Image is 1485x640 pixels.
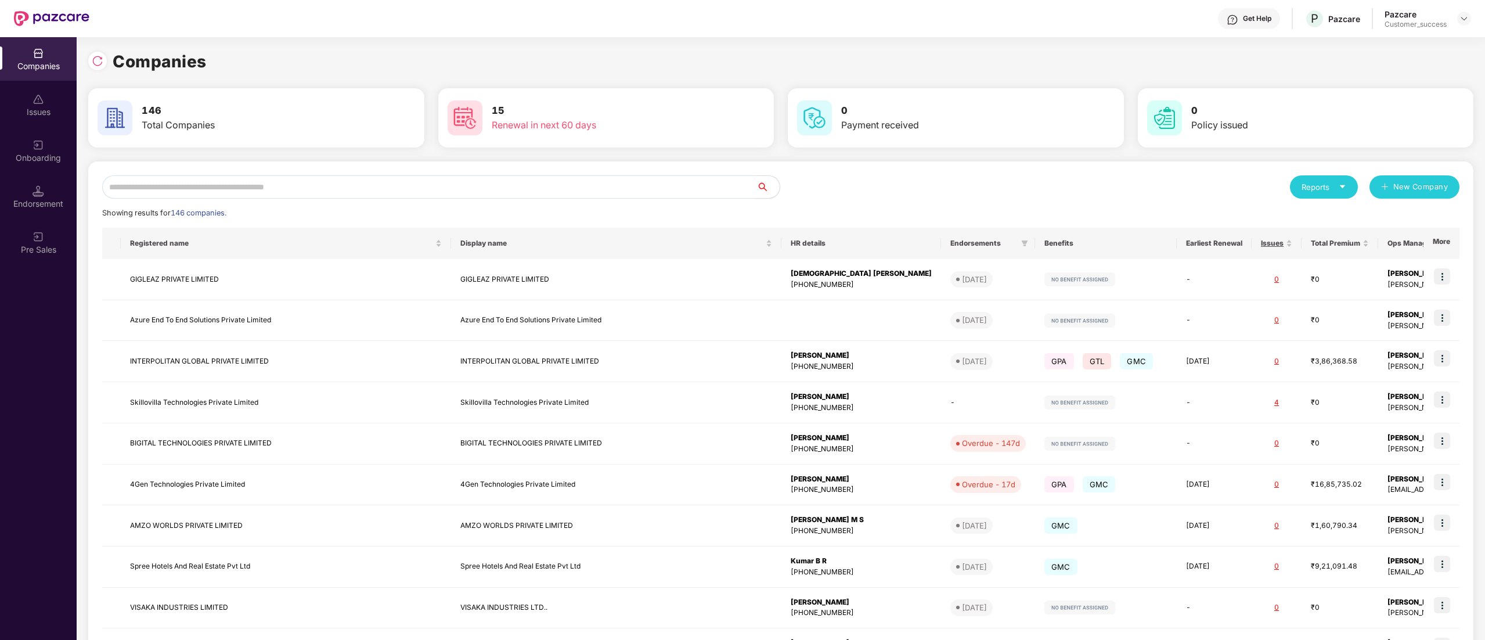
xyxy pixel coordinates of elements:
div: 0 [1261,479,1292,490]
span: plus [1381,183,1389,192]
div: Reports [1302,181,1346,193]
span: Endorsements [950,239,1017,248]
div: [DATE] [962,520,987,531]
div: [PHONE_NUMBER] [791,402,932,414]
div: [PERSON_NAME] [791,433,932,444]
div: Kumar B R [791,556,932,567]
th: HR details [781,228,941,259]
div: ₹0 [1311,438,1369,449]
span: GMC [1044,559,1077,575]
img: icon [1434,391,1450,408]
img: svg+xml;base64,PHN2ZyB4bWxucz0iaHR0cDovL3d3dy53My5vcmcvMjAwMC9zdmciIHdpZHRoPSIxMjIiIGhlaWdodD0iMj... [1044,437,1115,451]
img: svg+xml;base64,PHN2ZyB4bWxucz0iaHR0cDovL3d3dy53My5vcmcvMjAwMC9zdmciIHdpZHRoPSIxMjIiIGhlaWdodD0iMj... [1044,314,1115,328]
img: icon [1434,268,1450,285]
img: icon [1434,310,1450,326]
td: VISAKA INDUSTRIES LTD.. [451,588,781,629]
th: More [1423,228,1459,259]
div: 0 [1261,274,1292,285]
span: Showing results for [102,208,226,217]
div: 0 [1261,602,1292,613]
td: Skillovilla Technologies Private Limited [451,382,781,423]
img: icon [1434,515,1450,531]
img: icon [1434,556,1450,572]
div: Pazcare [1328,13,1360,24]
div: Renewal in next 60 days [492,118,700,132]
div: ₹0 [1311,315,1369,326]
td: AMZO WORLDS PRIVATE LIMITED [451,505,781,546]
img: svg+xml;base64,PHN2ZyBpZD0iQ29tcGFuaWVzIiB4bWxucz0iaHR0cDovL3d3dy53My5vcmcvMjAwMC9zdmciIHdpZHRoPS... [33,48,44,59]
td: [DATE] [1177,341,1252,382]
div: 0 [1261,356,1292,367]
td: [DATE] [1177,505,1252,546]
div: [PHONE_NUMBER] [791,607,932,619]
td: Skillovilla Technologies Private Limited [121,382,451,423]
img: svg+xml;base64,PHN2ZyBpZD0iRHJvcGRvd24tMzJ4MzIiIHhtbG5zPSJodHRwOi8vd3d3LnczLm9yZy8yMDAwL3N2ZyIgd2... [1459,14,1469,23]
td: VISAKA INDUSTRIES LIMITED [121,588,451,629]
div: ₹0 [1311,602,1369,613]
span: GMC [1044,517,1077,534]
div: Pazcare [1385,9,1447,20]
img: svg+xml;base64,PHN2ZyBpZD0iSXNzdWVzX2Rpc2FibGVkIiB4bWxucz0iaHR0cDovL3d3dy53My5vcmcvMjAwMC9zdmciIH... [33,94,44,105]
th: Registered name [121,228,451,259]
div: Overdue - 17d [962,479,1015,490]
div: [PERSON_NAME] M S [791,515,932,526]
div: 0 [1261,315,1292,326]
div: Payment received [841,118,1050,132]
div: [DATE] [962,274,987,285]
span: Total Premium [1311,239,1360,248]
img: svg+xml;base64,PHN2ZyB4bWxucz0iaHR0cDovL3d3dy53My5vcmcvMjAwMC9zdmciIHdpZHRoPSI2MCIgaGVpZ2h0PSI2MC... [1147,100,1182,135]
span: filter [1021,240,1028,247]
button: plusNew Company [1369,175,1459,199]
img: svg+xml;base64,PHN2ZyBpZD0iUmVsb2FkLTMyeDMyIiB4bWxucz0iaHR0cDovL3d3dy53My5vcmcvMjAwMC9zdmciIHdpZH... [92,55,103,67]
h1: Companies [113,49,207,74]
div: ₹3,86,368.58 [1311,356,1369,367]
img: icon [1434,350,1450,366]
div: 4 [1261,397,1292,408]
div: [DATE] [962,314,987,326]
td: - [1177,259,1252,300]
img: svg+xml;base64,PHN2ZyB3aWR0aD0iMjAiIGhlaWdodD0iMjAiIHZpZXdCb3g9IjAgMCAyMCAyMCIgZmlsbD0ibm9uZSIgeG... [33,139,44,151]
span: search [756,182,780,192]
div: ₹0 [1311,397,1369,408]
div: ₹9,21,091.48 [1311,561,1369,572]
span: P [1311,12,1318,26]
img: icon [1434,433,1450,449]
img: svg+xml;base64,PHN2ZyB4bWxucz0iaHR0cDovL3d3dy53My5vcmcvMjAwMC9zdmciIHdpZHRoPSIxMjIiIGhlaWdodD0iMj... [1044,395,1115,409]
img: svg+xml;base64,PHN2ZyB4bWxucz0iaHR0cDovL3d3dy53My5vcmcvMjAwMC9zdmciIHdpZHRoPSI2MCIgaGVpZ2h0PSI2MC... [98,100,132,135]
img: svg+xml;base64,PHN2ZyB4bWxucz0iaHR0cDovL3d3dy53My5vcmcvMjAwMC9zdmciIHdpZHRoPSIxMjIiIGhlaWdodD0iMj... [1044,272,1115,286]
td: 4Gen Technologies Private Limited [451,465,781,506]
td: Azure End To End Solutions Private Limited [451,300,781,341]
span: New Company [1393,181,1448,193]
div: [PHONE_NUMBER] [791,444,932,455]
td: Spree Hotels And Real Estate Pvt Ltd [451,546,781,588]
div: Policy issued [1191,118,1400,132]
div: Customer_success [1385,20,1447,29]
div: 0 [1261,520,1292,531]
span: Issues [1261,239,1284,248]
h3: 15 [492,103,700,118]
div: [PHONE_NUMBER] [791,526,932,537]
td: GIGLEAZ PRIVATE LIMITED [451,259,781,300]
td: - [1177,588,1252,629]
div: Get Help [1243,14,1271,23]
span: GPA [1044,476,1074,492]
td: BIGITAL TECHNOLOGIES PRIVATE LIMITED [121,423,451,465]
span: GPA [1044,353,1074,369]
div: [PHONE_NUMBER] [791,567,932,578]
td: Azure End To End Solutions Private Limited [121,300,451,341]
span: Display name [460,239,763,248]
h3: 146 [142,103,350,118]
td: - [1177,300,1252,341]
th: Issues [1252,228,1302,259]
span: Registered name [130,239,433,248]
img: svg+xml;base64,PHN2ZyBpZD0iSGVscC0zMngzMiIgeG1sbnM9Imh0dHA6Ly93d3cudzMub3JnLzIwMDAvc3ZnIiB3aWR0aD... [1227,14,1238,26]
h3: 0 [1191,103,1400,118]
div: [DATE] [962,355,987,367]
div: [PHONE_NUMBER] [791,279,932,290]
img: svg+xml;base64,PHN2ZyB3aWR0aD0iMTQuNSIgaGVpZ2h0PSIxNC41IiB2aWV3Qm94PSIwIDAgMTYgMTYiIGZpbGw9Im5vbm... [33,185,44,197]
h3: 0 [841,103,1050,118]
td: - [1177,423,1252,465]
div: Overdue - 147d [962,437,1020,449]
span: 146 companies. [171,208,226,217]
td: - [941,382,1035,423]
